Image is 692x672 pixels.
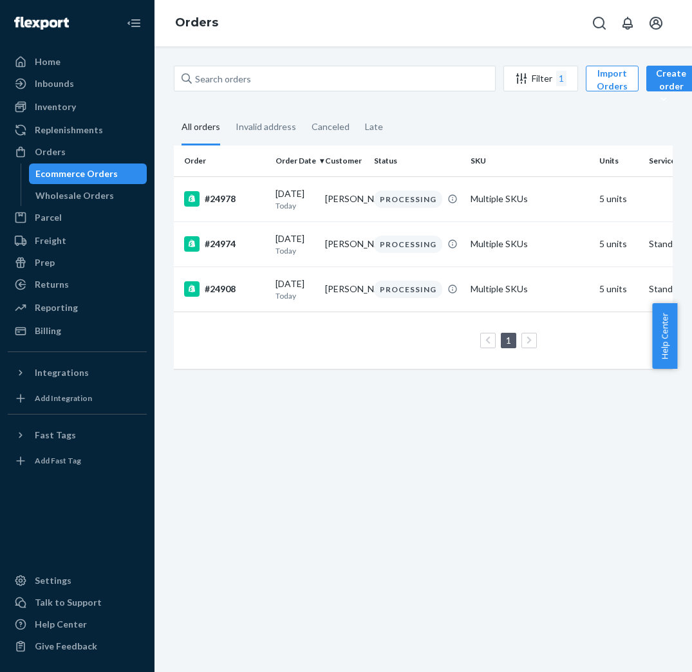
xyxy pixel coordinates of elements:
div: [DATE] [276,187,315,211]
a: Add Integration [8,388,147,409]
div: Inventory [35,100,76,113]
div: PROCESSING [374,236,442,253]
a: Settings [8,570,147,591]
div: 1 [556,71,566,86]
div: #24908 [184,281,265,297]
a: Prep [8,252,147,273]
button: Import Orders [586,66,639,91]
td: Multiple SKUs [465,176,594,221]
p: Today [276,245,315,256]
a: Page 1 is your current page [503,335,514,346]
div: Give Feedback [35,640,97,653]
td: 5 units [594,176,644,221]
a: Replenishments [8,120,147,140]
td: Multiple SKUs [465,221,594,266]
button: Open Search Box [586,10,612,36]
button: Close Navigation [121,10,147,36]
div: Add Integration [35,393,92,404]
div: Parcel [35,211,62,224]
div: Invalid address [236,110,296,144]
button: Integrations [8,362,147,383]
button: Give Feedback [8,636,147,657]
th: Status [369,145,465,176]
a: Help Center [8,614,147,635]
div: Freight [35,234,66,247]
th: SKU [465,145,594,176]
td: [PERSON_NAME] [320,266,369,312]
div: Help Center [35,618,87,631]
td: 5 units [594,266,644,312]
a: Talk to Support [8,592,147,613]
th: Units [594,145,644,176]
input: Search orders [174,66,496,91]
a: Returns [8,274,147,295]
div: Canceled [312,110,350,144]
td: [PERSON_NAME] [320,176,369,221]
div: Returns [35,278,69,291]
p: Today [276,200,315,211]
div: Talk to Support [35,596,102,609]
div: Create order [656,67,686,106]
div: Add Fast Tag [35,455,81,466]
a: Reporting [8,297,147,318]
div: Orders [35,145,66,158]
div: Filter [504,71,577,86]
div: Billing [35,324,61,337]
td: [PERSON_NAME] [320,221,369,266]
div: Fast Tags [35,429,76,442]
a: Inventory [8,97,147,117]
a: Add Fast Tag [8,451,147,471]
th: Order Date [270,145,320,176]
div: #24974 [184,236,265,252]
button: Fast Tags [8,425,147,445]
a: Inbounds [8,73,147,94]
div: PROCESSING [374,191,442,208]
a: Billing [8,321,147,341]
div: [DATE] [276,232,315,256]
div: Reporting [35,301,78,314]
td: Multiple SKUs [465,266,594,312]
button: Open notifications [615,10,641,36]
div: Integrations [35,366,89,379]
div: Customer [325,155,364,166]
th: Order [174,145,270,176]
a: Orders [8,142,147,162]
p: Today [276,290,315,301]
div: Prep [35,256,55,269]
img: Flexport logo [14,17,69,30]
a: Ecommerce Orders [29,163,147,184]
div: Settings [35,574,71,587]
div: [DATE] [276,277,315,301]
div: #24978 [184,191,265,207]
div: All orders [182,110,220,145]
div: Home [35,55,61,68]
a: Wholesale Orders [29,185,147,206]
div: Replenishments [35,124,103,136]
a: Parcel [8,207,147,228]
button: Open account menu [643,10,669,36]
button: Help Center [652,303,677,369]
td: 5 units [594,221,644,266]
a: Home [8,51,147,72]
div: PROCESSING [374,281,442,298]
ol: breadcrumbs [165,5,229,42]
div: Inbounds [35,77,74,90]
div: Wholesale Orders [35,189,114,202]
div: Late [365,110,383,144]
div: Ecommerce Orders [35,167,118,180]
a: Freight [8,230,147,251]
a: Orders [175,15,218,30]
button: Filter [503,66,578,91]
